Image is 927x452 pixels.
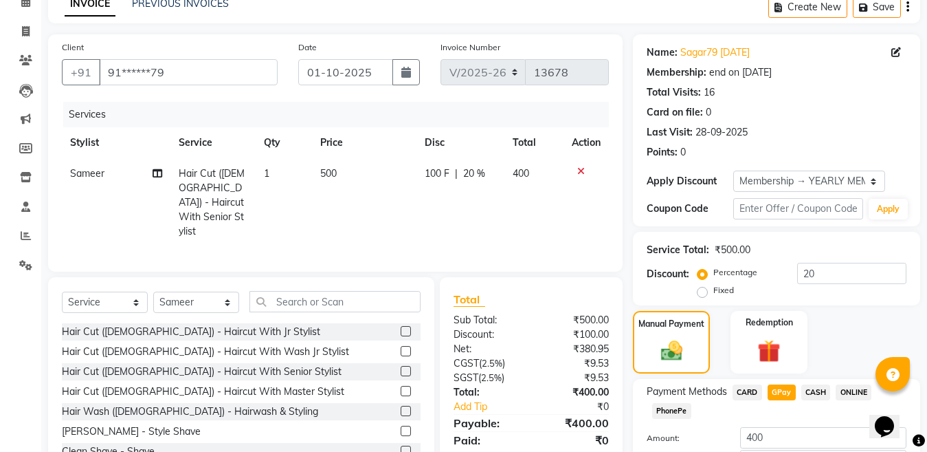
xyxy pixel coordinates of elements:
[531,342,619,356] div: ₹380.95
[647,267,689,281] div: Discount:
[298,41,317,54] label: Date
[801,385,831,400] span: CASH
[504,127,563,158] th: Total
[62,59,100,85] button: +91
[249,291,421,312] input: Search or Scan
[869,199,908,219] button: Apply
[869,397,913,438] iframe: chat widget
[733,385,762,400] span: CARD
[264,167,269,180] span: 1
[62,385,344,399] div: Hair Cut ([DEMOGRAPHIC_DATA]) - Haircut With Master Stylist
[709,65,772,80] div: end on [DATE]
[481,372,502,383] span: 2.5%
[443,371,531,385] div: ( )
[425,166,449,181] span: 100 F
[647,125,693,140] div: Last Visit:
[256,127,313,158] th: Qty
[320,167,337,180] span: 500
[62,424,201,439] div: [PERSON_NAME] - Style Shave
[546,400,619,414] div: ₹0
[768,385,796,400] span: GPay
[654,338,689,363] img: _cash.svg
[746,316,793,329] label: Redemption
[62,127,170,158] th: Stylist
[463,166,485,181] span: 20 %
[443,356,531,371] div: ( )
[70,167,104,180] span: Sameer
[531,385,619,400] div: ₹400.00
[531,356,619,371] div: ₹9.53
[695,125,748,140] div: 28-09-2025
[443,327,531,342] div: Discount:
[704,85,715,100] div: 16
[179,167,245,237] span: Hair Cut ([DEMOGRAPHIC_DATA]) - Haircut With Senior Stylist
[454,372,478,384] span: SGST
[482,358,502,369] span: 2.5%
[99,59,278,85] input: Search by Name/Mobile/Email/Code
[62,41,84,54] label: Client
[62,345,349,359] div: Hair Cut ([DEMOGRAPHIC_DATA]) - Haircut With Wash Jr Stylist
[647,65,706,80] div: Membership:
[713,284,734,297] label: Fixed
[647,174,733,189] div: Apply Discount
[443,342,531,356] div: Net:
[443,415,531,431] div: Payable:
[62,405,318,419] div: Hair Wash ([DEMOGRAPHIC_DATA]) - Hairwash & Styling
[647,385,727,399] span: Payment Methods
[443,400,546,414] a: Add Tip
[750,337,788,365] img: _gift.svg
[531,371,619,385] div: ₹9.53
[440,41,500,54] label: Invoice Number
[312,127,416,158] th: Price
[443,385,531,400] div: Total:
[647,202,733,216] div: Coupon Code
[455,166,458,181] span: |
[531,313,619,327] div: ₹500.00
[636,432,730,444] label: Amount:
[531,415,619,431] div: ₹400.00
[647,45,678,60] div: Name:
[170,127,256,158] th: Service
[706,105,711,120] div: 0
[454,357,479,369] span: CGST
[652,403,691,419] span: PhonePe
[713,266,757,279] label: Percentage
[513,167,529,180] span: 400
[740,427,906,449] input: Amount
[680,145,686,160] div: 0
[454,292,485,307] span: Total
[563,127,609,158] th: Action
[443,313,531,327] div: Sub Total:
[638,318,704,330] label: Manual Payment
[647,145,678,160] div: Points:
[733,198,863,219] input: Enter Offer / Coupon Code
[836,385,871,400] span: ONLINE
[647,243,709,257] div: Service Total:
[443,432,531,449] div: Paid:
[63,102,619,127] div: Services
[647,105,703,120] div: Card on file:
[531,432,619,449] div: ₹0
[62,325,320,339] div: Hair Cut ([DEMOGRAPHIC_DATA]) - Haircut With Jr Stylist
[680,45,750,60] a: Sagar79 [DATE]
[531,327,619,342] div: ₹100.00
[715,243,750,257] div: ₹500.00
[416,127,504,158] th: Disc
[647,85,701,100] div: Total Visits:
[62,365,342,379] div: Hair Cut ([DEMOGRAPHIC_DATA]) - Haircut With Senior Stylist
